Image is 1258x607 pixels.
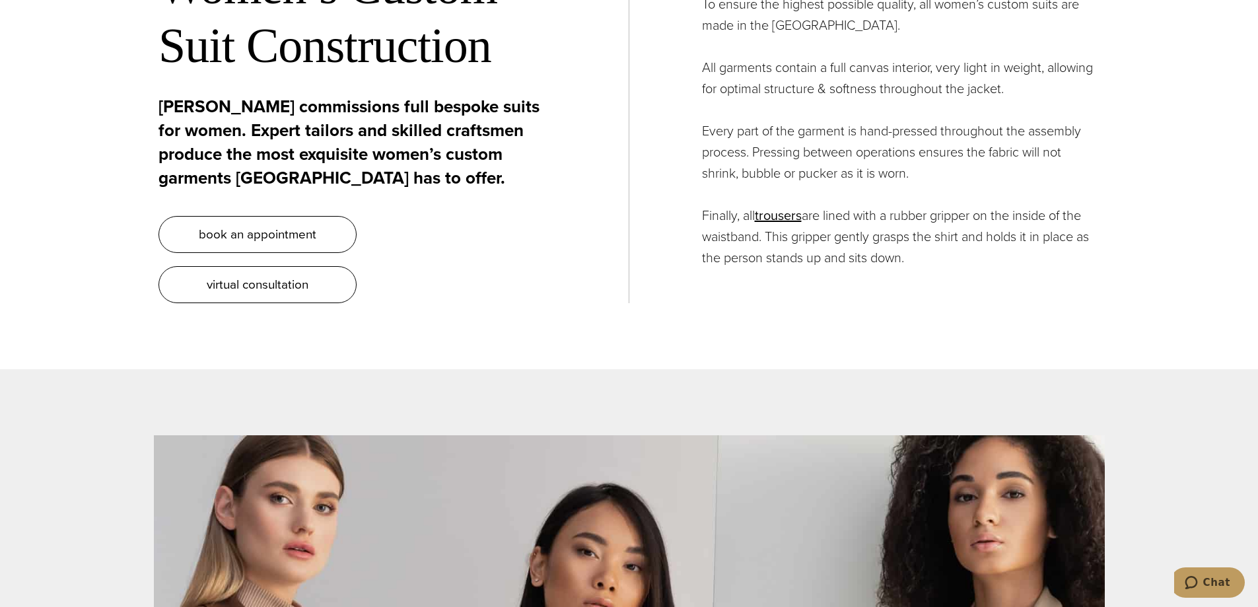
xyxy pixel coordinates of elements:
[158,266,357,303] a: virtual consultation
[207,275,308,294] span: virtual consultation
[1174,567,1245,600] iframe: Opens a widget where you can chat to one of our agents
[755,205,802,225] a: trousers
[702,120,1100,184] p: Every part of the garment is hand-pressed throughout the assembly process. Pressing between opera...
[702,57,1100,99] p: All garments contain a full canvas interior, very light in weight, allowing for optimal structure...
[702,205,1100,268] p: Finally, all are lined with a rubber gripper on the inside of the waistband. This gripper gently ...
[158,216,357,253] a: book an appointment
[199,225,316,244] span: book an appointment
[158,94,556,190] p: [PERSON_NAME] commissions full bespoke suits for women. Expert tailors and skilled craftsmen prod...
